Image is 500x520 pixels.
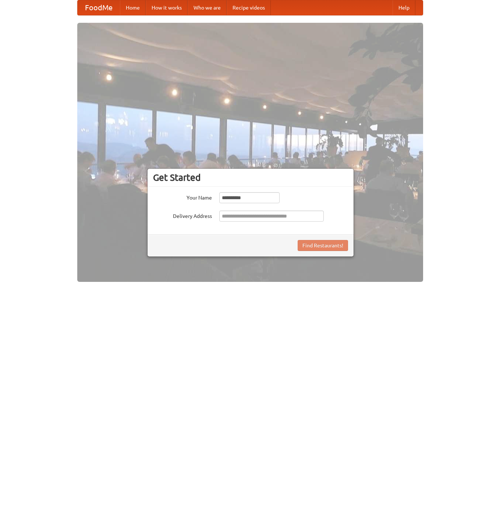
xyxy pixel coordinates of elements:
[120,0,146,15] a: Home
[78,0,120,15] a: FoodMe
[298,240,348,251] button: Find Restaurants!
[188,0,227,15] a: Who we are
[153,192,212,201] label: Your Name
[153,172,348,183] h3: Get Started
[146,0,188,15] a: How it works
[153,211,212,220] label: Delivery Address
[227,0,271,15] a: Recipe videos
[393,0,415,15] a: Help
